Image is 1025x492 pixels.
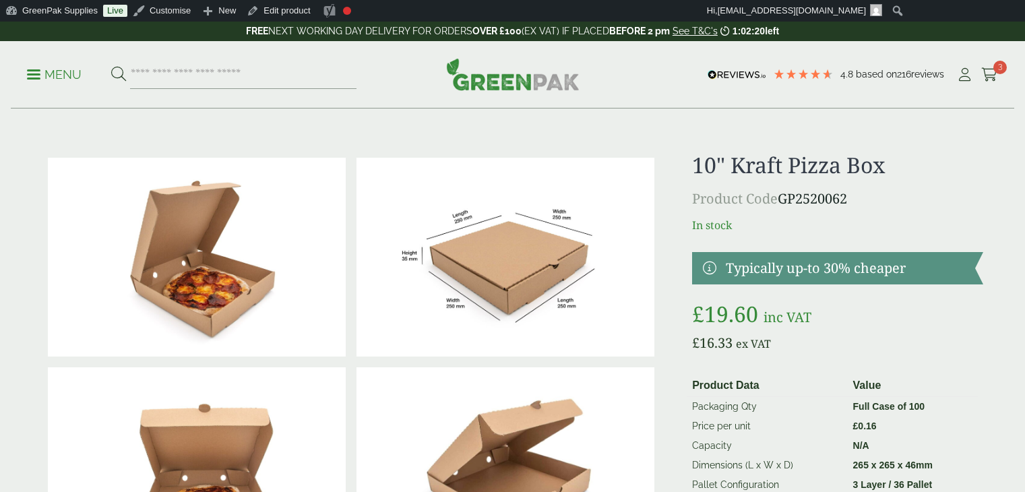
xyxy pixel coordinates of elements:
th: Product Data [687,375,847,397]
bdi: 16.33 [692,334,733,352]
td: Price per unit [687,417,847,436]
span: [EMAIL_ADDRESS][DOMAIN_NAME] [718,5,866,16]
img: REVIEWS.io [708,70,766,80]
div: 4.79 Stars [773,68,834,80]
i: Cart [981,68,998,82]
span: 1:02:20 [733,26,765,36]
span: 216 [897,69,911,80]
strong: BEFORE 2 pm [609,26,670,36]
span: £ [692,334,700,352]
strong: OVER £100 [472,26,522,36]
a: Live [103,5,127,17]
span: 3 [993,61,1007,74]
p: In stock [692,217,983,233]
strong: N/A [853,440,869,451]
img: GreenPak Supplies [446,58,580,90]
strong: Full Case of 100 [853,401,925,412]
span: Based on [856,69,897,80]
p: GP2520062 [692,189,983,209]
bdi: 19.60 [692,299,758,328]
span: inc VAT [764,308,811,326]
a: Menu [27,67,82,80]
bdi: 0.16 [853,421,877,431]
h1: 10" Kraft Pizza Box [692,152,983,178]
span: 4.8 [840,69,856,80]
img: 10.5 [48,158,346,357]
span: Product Code [692,189,778,208]
div: Focus keyphrase not set [343,7,351,15]
td: Capacity [687,436,847,456]
td: Packaging Qty [687,397,847,417]
span: reviews [911,69,944,80]
strong: FREE [246,26,268,36]
img: Pizza_10 [356,158,654,357]
p: Menu [27,67,82,83]
span: left [765,26,779,36]
strong: 3 Layer / 36 Pallet [853,479,933,490]
th: Value [848,375,978,397]
span: £ [853,421,859,431]
td: Dimensions (L x W x D) [687,456,847,475]
span: ex VAT [736,336,771,351]
i: My Account [956,68,973,82]
span: £ [692,299,704,328]
a: See T&C's [673,26,718,36]
a: 3 [981,65,998,85]
strong: 265 x 265 x 46mm [853,460,933,470]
